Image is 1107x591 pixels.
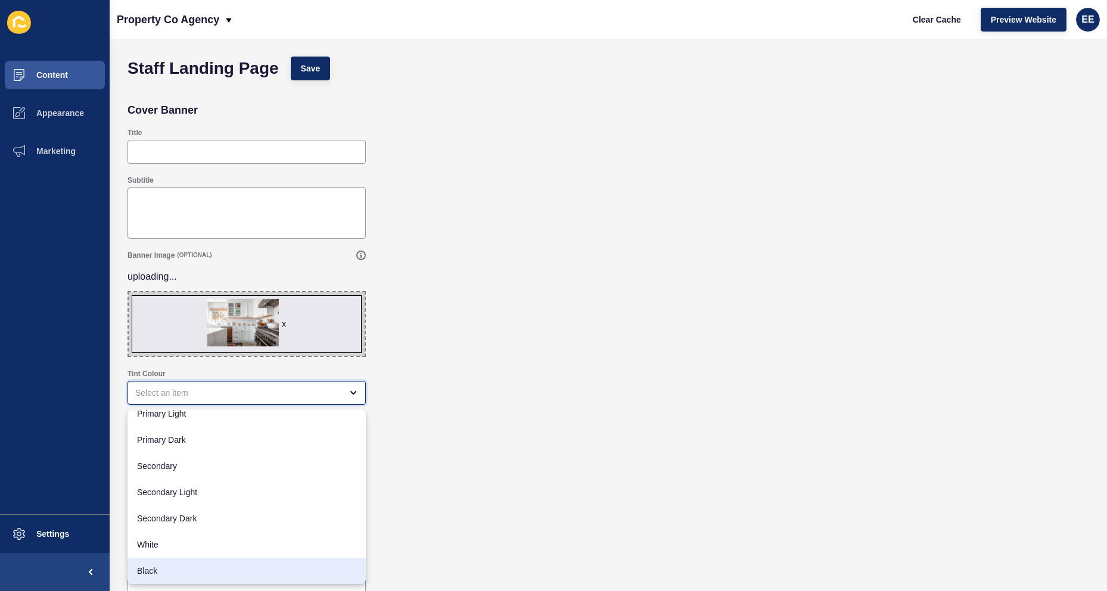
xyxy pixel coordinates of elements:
h2: Cover Banner [128,104,198,116]
label: Title [128,128,142,137]
div: x [282,318,286,330]
span: Save [301,62,321,74]
span: Preview Website [991,14,1056,26]
button: Clear Cache [903,8,971,32]
div: close menu [128,381,366,405]
span: Primary Dark [137,434,356,446]
span: (OPTIONAL) [177,251,212,259]
h1: Staff Landing Page [128,62,279,74]
span: White [137,539,356,551]
p: Property Co Agency [117,5,219,35]
label: Banner Image [128,251,175,260]
p: uploading... [128,262,366,291]
span: Black [137,565,356,577]
label: Tint Colour [128,369,166,379]
label: Subtitle [128,176,154,185]
span: Secondary [137,460,356,472]
button: Save [291,57,331,80]
span: Secondary Dark [137,512,356,524]
span: Secondary Light [137,486,356,498]
span: EE [1081,14,1094,26]
button: Preview Website [981,8,1066,32]
span: Primary Light [137,408,356,420]
span: Clear Cache [913,14,961,26]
